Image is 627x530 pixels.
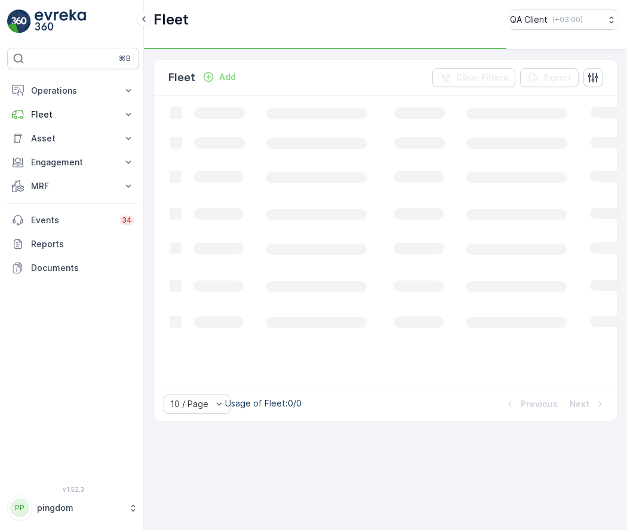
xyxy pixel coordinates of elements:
[37,502,122,514] p: pingdom
[31,262,134,274] p: Documents
[520,68,579,87] button: Export
[456,72,508,84] p: Clear Filters
[31,156,115,168] p: Engagement
[31,214,112,226] p: Events
[7,127,139,150] button: Asset
[7,232,139,256] a: Reports
[503,397,559,411] button: Previous
[7,103,139,127] button: Fleet
[31,132,115,144] p: Asset
[568,397,607,411] button: Next
[7,174,139,198] button: MRF
[31,109,115,121] p: Fleet
[31,238,134,250] p: Reports
[510,10,617,30] button: QA Client(+03:00)
[510,14,548,26] p: QA Client
[119,54,131,63] p: ⌘B
[7,208,139,232] a: Events34
[7,150,139,174] button: Engagement
[168,69,195,86] p: Fleet
[219,71,236,83] p: Add
[432,68,515,87] button: Clear Filters
[552,15,583,24] p: ( +03:00 )
[31,180,115,192] p: MRF
[198,70,241,84] button: Add
[7,486,139,493] span: v 1.52.3
[7,495,139,520] button: PPpingdom
[7,10,31,33] img: logo
[7,256,139,280] a: Documents
[7,79,139,103] button: Operations
[35,10,86,33] img: logo_light-DOdMpM7g.png
[570,398,589,410] p: Next
[31,85,115,97] p: Operations
[521,398,558,410] p: Previous
[10,498,29,517] div: PP
[544,72,571,84] p: Export
[225,397,302,409] p: Usage of Fleet : 0/0
[153,10,189,29] p: Fleet
[122,215,132,225] p: 34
